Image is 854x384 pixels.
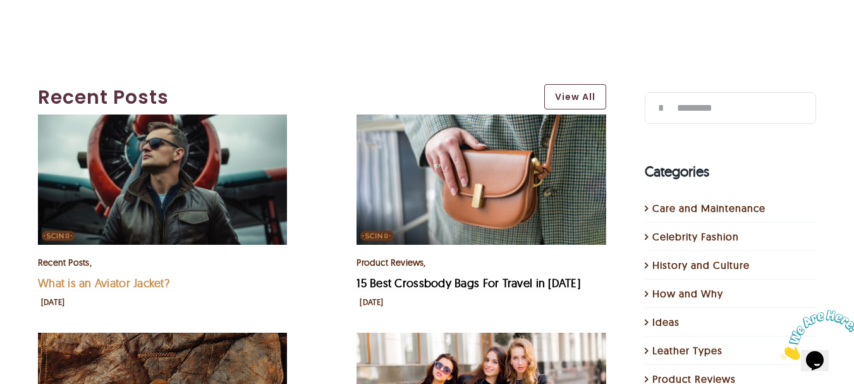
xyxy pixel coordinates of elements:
[357,116,606,128] a: 15 Best Crossbody Bags For Travel in 2025
[357,334,606,347] a: Top Women Leather Jackets Outfit Ideas for 2025
[652,201,810,216] a: Care and Maintenance
[357,255,606,270] div: ,
[652,229,810,244] a: Celebrity Fashion
[38,334,287,347] a: How To Fix Scratched Leather Bag
[645,92,816,124] input: Search...
[5,5,83,55] img: Chat attention grabber
[38,276,169,290] a: What is an Aviator Jacket?
[38,115,287,245] img: What is an Aviator Jacket?
[357,115,606,245] img: 15-best-crossbody-bags-for-travel-blog-featured-image
[38,116,287,128] a: What is an Aviator Jacket?
[652,343,810,358] a: Leather Types
[38,255,287,270] div: ,
[38,83,532,111] a: Recent Posts
[776,305,854,365] iframe: chat widget
[652,314,810,330] a: Ideas
[645,161,816,182] h4: Categories
[544,84,606,109] a: View All
[652,257,810,273] a: History and Culture
[38,257,90,268] a: Recent Posts
[41,297,64,307] div: [DATE]
[360,297,383,307] div: [DATE]
[652,286,810,301] a: How and Why
[357,276,580,290] a: 15 Best Crossbody Bags For Travel in [DATE]
[357,257,424,268] a: Product Reviews
[645,92,676,124] input: Search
